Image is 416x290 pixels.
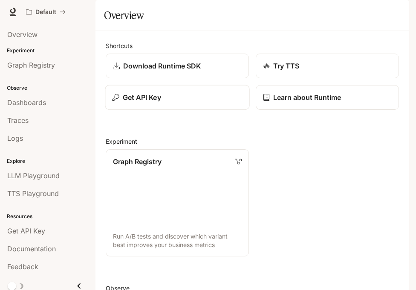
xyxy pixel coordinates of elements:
[22,3,69,20] button: All workspaces
[123,61,201,71] p: Download Runtime SDK
[113,232,242,249] p: Run A/B tests and discover which variant best improves your business metrics
[106,149,249,256] a: Graph RegistryRun A/B tests and discover which variant best improves your business metrics
[106,41,399,50] h2: Shortcuts
[273,92,341,102] p: Learn about Runtime
[256,85,399,110] a: Learn about Runtime
[106,54,249,78] a: Download Runtime SDK
[104,7,144,24] h1: Overview
[106,137,399,146] h2: Experiment
[256,54,399,78] a: Try TTS
[35,9,56,16] p: Default
[105,85,249,110] button: Get API Key
[273,61,299,71] p: Try TTS
[113,156,162,167] p: Graph Registry
[123,92,161,102] p: Get API Key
